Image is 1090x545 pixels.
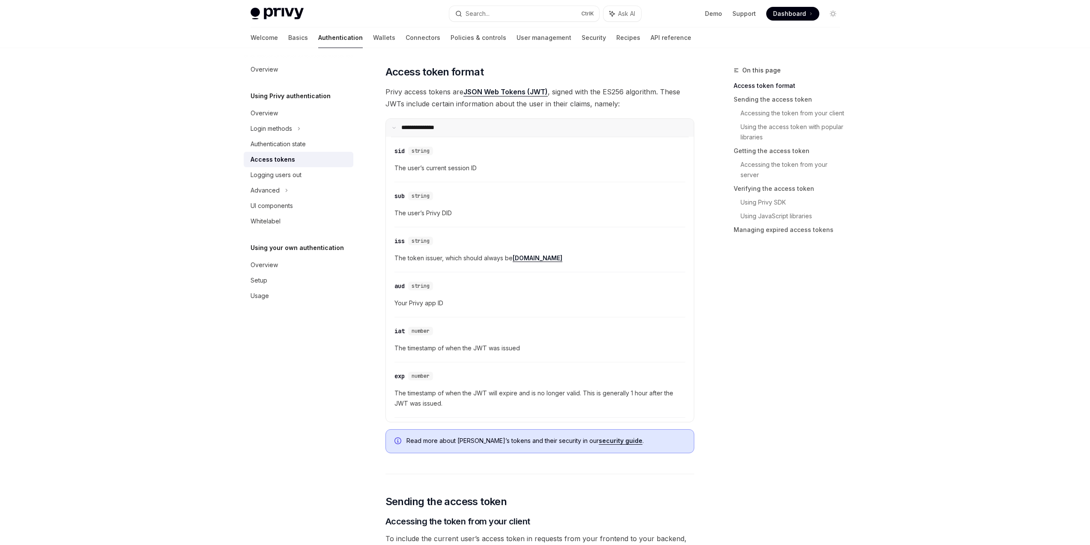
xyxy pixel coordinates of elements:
[244,152,353,167] a: Access tokens
[244,214,353,229] a: Whitelabel
[251,260,278,270] div: Overview
[517,27,571,48] a: User management
[705,9,722,18] a: Demo
[244,105,353,121] a: Overview
[244,136,353,152] a: Authentication state
[734,79,847,93] a: Access token format
[616,27,640,48] a: Recipes
[394,192,405,200] div: sub
[394,208,685,218] span: The user’s Privy DID
[251,139,306,149] div: Authentication state
[734,144,847,158] a: Getting the access token
[251,275,267,286] div: Setup
[742,65,781,75] span: On this page
[741,158,847,182] a: Accessing the token from your server
[385,86,694,110] span: Privy access tokens are , signed with the ES256 algorithm. These JWTs include certain information...
[251,91,331,101] h5: Using Privy authentication
[741,209,847,223] a: Using JavaScript libraries
[741,196,847,209] a: Using Privy SDK
[251,27,278,48] a: Welcome
[394,282,405,290] div: aud
[394,372,405,380] div: exp
[394,343,685,353] span: The timestamp of when the JWT was issued
[251,108,278,118] div: Overview
[773,9,806,18] span: Dashboard
[244,167,353,183] a: Logging users out
[244,288,353,304] a: Usage
[394,437,403,446] svg: Info
[581,10,594,17] span: Ctrl K
[251,170,302,180] div: Logging users out
[599,437,642,445] a: security guide
[412,328,430,334] span: number
[449,6,599,21] button: Search...CtrlK
[466,9,490,19] div: Search...
[734,93,847,106] a: Sending the access token
[373,27,395,48] a: Wallets
[412,373,430,379] span: number
[288,27,308,48] a: Basics
[251,123,292,134] div: Login methods
[251,64,278,75] div: Overview
[251,154,295,165] div: Access tokens
[741,106,847,120] a: Accessing the token from your client
[251,216,281,226] div: Whitelabel
[406,27,440,48] a: Connectors
[513,254,562,262] a: [DOMAIN_NAME]
[412,148,430,154] span: string
[251,243,344,253] h5: Using your own authentication
[251,8,304,20] img: light logo
[244,273,353,288] a: Setup
[394,298,685,308] span: Your Privy app ID
[318,27,363,48] a: Authentication
[251,291,269,301] div: Usage
[251,185,280,196] div: Advanced
[244,62,353,77] a: Overview
[394,147,405,155] div: sid
[394,327,405,335] div: iat
[734,182,847,196] a: Verifying the access token
[766,7,819,21] a: Dashboard
[385,495,507,509] span: Sending the access token
[651,27,691,48] a: API reference
[734,223,847,237] a: Managing expired access tokens
[394,388,685,409] span: The timestamp of when the JWT will expire and is no longer valid. This is generally 1 hour after ...
[826,7,840,21] button: Toggle dark mode
[394,163,685,173] span: The user’s current session ID
[732,9,756,18] a: Support
[385,65,484,79] span: Access token format
[463,87,548,96] a: JSON Web Tokens (JWT)
[412,238,430,244] span: string
[412,193,430,199] span: string
[603,6,641,21] button: Ask AI
[451,27,506,48] a: Policies & controls
[394,237,405,245] div: iss
[394,253,685,263] span: The token issuer, which should always be
[244,198,353,214] a: UI components
[618,9,635,18] span: Ask AI
[412,283,430,289] span: string
[741,120,847,144] a: Using the access token with popular libraries
[244,257,353,273] a: Overview
[582,27,606,48] a: Security
[251,201,293,211] div: UI components
[385,515,530,527] span: Accessing the token from your client
[406,437,685,445] span: Read more about [PERSON_NAME]’s tokens and their security in our .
